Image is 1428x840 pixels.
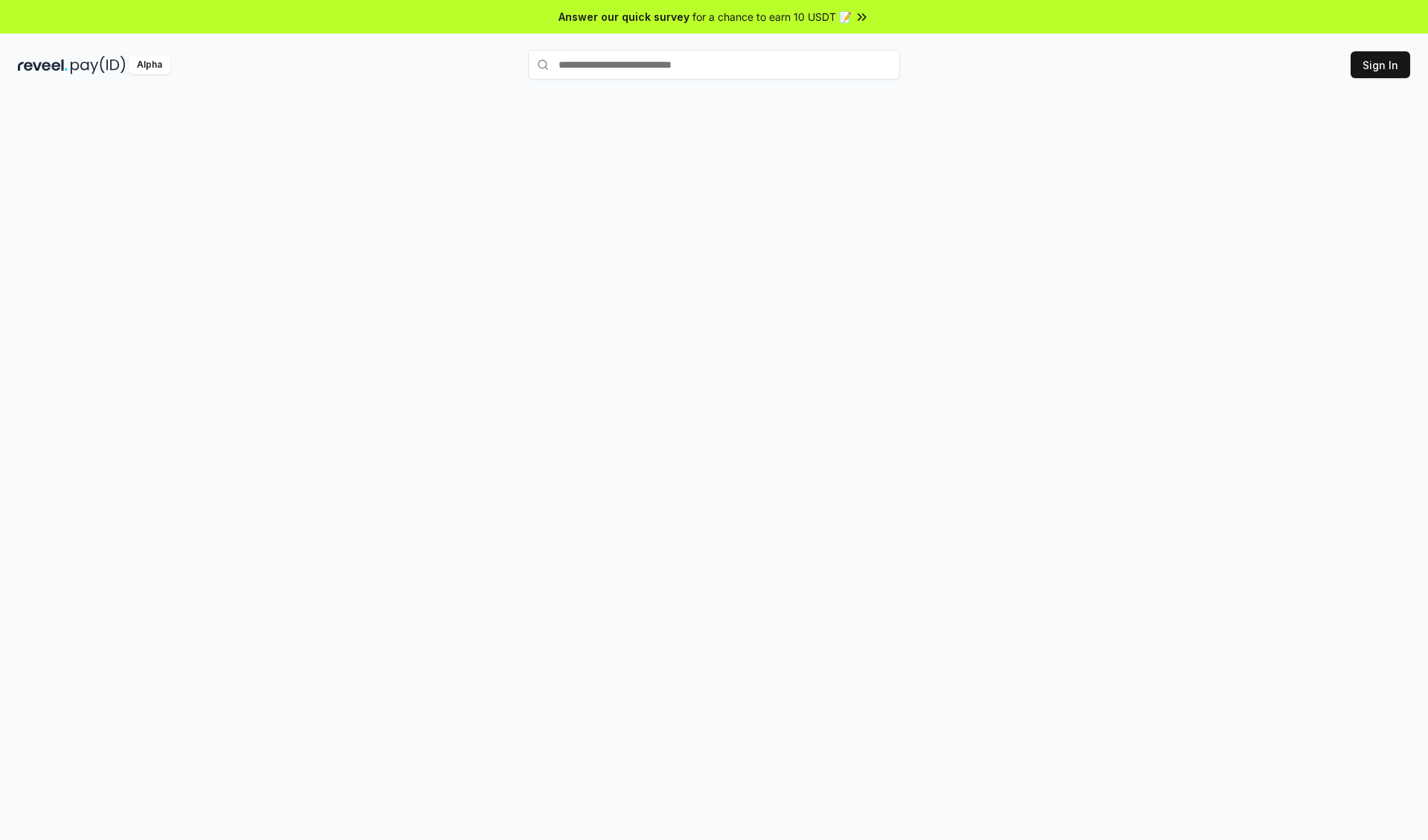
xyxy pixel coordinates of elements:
span: Answer our quick survey [559,9,689,25]
img: reveel_dark [18,56,68,74]
img: pay_id [71,56,126,74]
button: Sign In [1351,51,1410,78]
div: Alpha [129,56,170,74]
span: for a chance to earn 10 USDT 📝 [692,9,852,25]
